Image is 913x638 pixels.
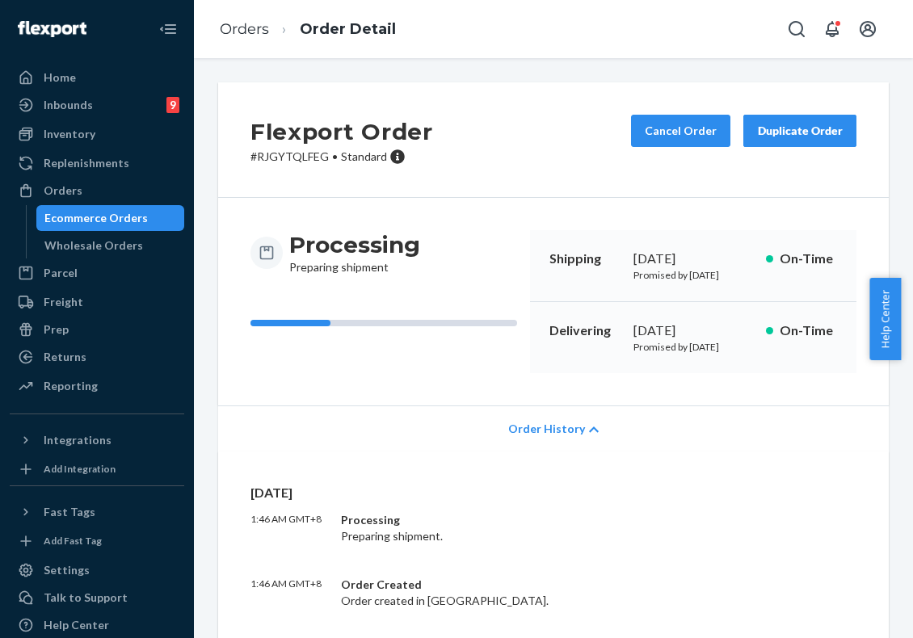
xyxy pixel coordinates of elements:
a: Freight [10,289,184,315]
div: Prep [44,321,69,338]
p: On-Time [780,321,837,340]
span: Order History [508,421,585,437]
h3: Processing [289,230,420,259]
iframe: Opens a widget where you can chat to one of our agents [810,590,897,630]
a: Inventory [10,121,184,147]
p: Shipping [549,250,621,268]
p: Promised by [DATE] [633,268,752,282]
div: Inbounds [44,97,93,113]
p: Delivering [549,321,621,340]
button: Integrations [10,427,184,453]
div: Add Integration [44,462,116,476]
div: Orders [44,183,82,199]
p: 1:46 AM GMT+8 [250,512,328,544]
div: Processing [341,512,728,528]
a: Add Fast Tag [10,531,184,551]
a: Orders [10,178,184,204]
a: Parcel [10,260,184,286]
div: Integrations [44,432,111,448]
div: Fast Tags [44,504,95,520]
a: Reporting [10,373,184,399]
a: Wholesale Orders [36,233,185,258]
div: Ecommerce Orders [44,210,148,226]
span: • [332,149,338,163]
a: Orders [220,20,269,38]
a: Replenishments [10,150,184,176]
div: Home [44,69,76,86]
div: Duplicate Order [757,123,843,139]
ol: breadcrumbs [207,6,409,53]
a: Home [10,65,184,90]
div: Freight [44,294,83,310]
div: [DATE] [633,250,752,268]
a: Prep [10,317,184,342]
a: Inbounds9 [10,92,184,118]
button: Talk to Support [10,585,184,611]
div: Wholesale Orders [44,237,143,254]
div: Parcel [44,265,78,281]
div: Replenishments [44,155,129,171]
div: Help Center [44,617,109,633]
div: Returns [44,349,86,365]
div: 9 [166,97,179,113]
div: Preparing shipment. [341,512,728,544]
a: Settings [10,557,184,583]
p: # RJGYTQLFEG [250,149,433,165]
p: On-Time [780,250,837,268]
a: Ecommerce Orders [36,205,185,231]
div: Settings [44,562,90,578]
div: Reporting [44,378,98,394]
button: Open account menu [852,13,884,45]
button: Cancel Order [631,115,730,147]
button: Duplicate Order [743,115,856,147]
img: Flexport logo [18,21,86,37]
p: [DATE] [250,484,856,502]
div: Inventory [44,126,95,142]
button: Close Navigation [152,13,184,45]
a: Help Center [10,612,184,638]
button: Help Center [869,278,901,360]
span: Standard [341,149,387,163]
div: Talk to Support [44,590,128,606]
div: [DATE] [633,321,752,340]
div: Order Created [341,577,728,593]
button: Fast Tags [10,499,184,525]
p: Promised by [DATE] [633,340,752,354]
button: Open notifications [816,13,848,45]
h2: Flexport Order [250,115,433,149]
div: Preparing shipment [289,230,420,275]
a: Returns [10,344,184,370]
button: Open Search Box [780,13,813,45]
div: Order created in [GEOGRAPHIC_DATA]. [341,577,728,609]
div: Add Fast Tag [44,534,102,548]
a: Order Detail [300,20,396,38]
p: 1:46 AM GMT+8 [250,577,328,609]
a: Add Integration [10,460,184,479]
